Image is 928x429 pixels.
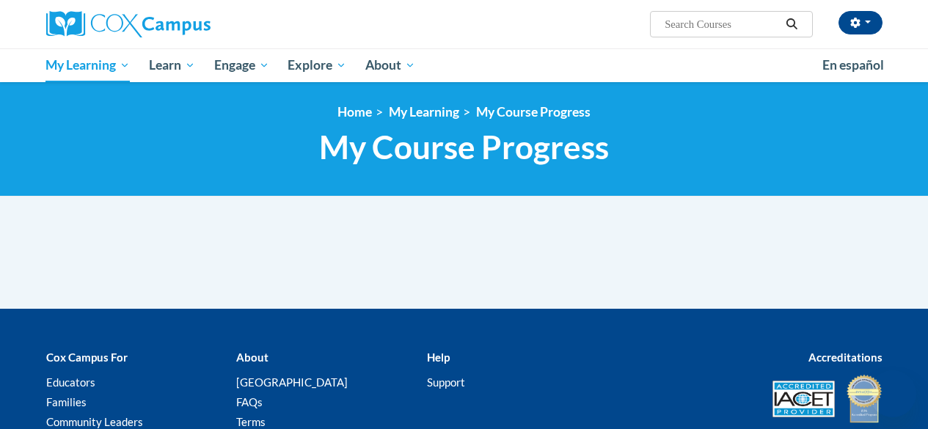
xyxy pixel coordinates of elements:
[35,48,894,82] div: Main menu
[356,48,425,82] a: About
[37,48,140,82] a: My Learning
[822,57,884,73] span: En español
[46,351,128,364] b: Cox Campus For
[236,415,266,428] a: Terms
[365,56,415,74] span: About
[846,373,883,425] img: IDA® Accredited
[476,104,591,120] a: My Course Progress
[45,56,130,74] span: My Learning
[278,48,356,82] a: Explore
[813,50,894,81] a: En español
[781,15,803,33] button: Search
[139,48,205,82] a: Learn
[427,375,465,389] a: Support
[427,351,450,364] b: Help
[236,395,263,408] a: FAQs
[236,351,268,364] b: About
[46,395,87,408] a: Families
[149,56,195,74] span: Learn
[46,375,95,389] a: Educators
[337,104,372,120] a: Home
[839,11,883,34] button: Account Settings
[46,415,143,428] a: Community Leaders
[808,351,883,364] b: Accreditations
[869,370,916,417] iframe: Button to launch messaging window
[663,15,781,33] input: Search Courses
[389,104,459,120] a: My Learning
[46,11,310,37] a: Cox Campus
[46,11,211,37] img: Cox Campus
[214,56,269,74] span: Engage
[772,381,835,417] img: Accredited IACET® Provider
[319,128,609,166] span: My Course Progress
[205,48,279,82] a: Engage
[236,375,348,389] a: [GEOGRAPHIC_DATA]
[288,56,346,74] span: Explore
